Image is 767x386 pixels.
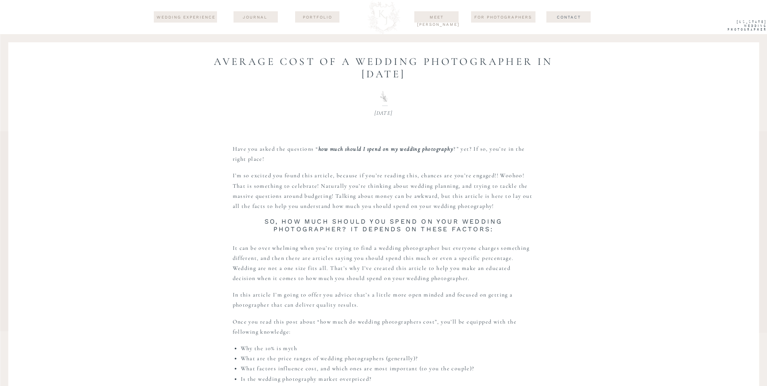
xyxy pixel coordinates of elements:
[203,55,565,80] h1: Average Cost of A Wedding Photographer in [DATE]
[541,14,597,20] a: Contact
[233,317,535,337] p: Once you read this post about “how much do wedding photographers cost”, you’ll be equipped with t...
[417,14,456,20] a: Meet [PERSON_NAME]
[241,343,535,353] li: Why the 10% is myth
[156,14,217,21] a: wedding experience
[241,353,535,363] li: What are the price ranges of wedding photographers (generally)?
[318,145,454,152] strong: how much should I spend on my wedding photography
[233,218,535,233] h2: SO, HOW MUCH SHOULD YOU SPEND ON YOUR WEDDING PHOTOGRAPHER? IT DEPENDS ON THESE FACTORS:
[233,290,535,310] p: In this article I’m going to offer you advice that’s a little more open minded and focused on get...
[236,14,275,20] a: journal
[241,363,535,374] li: What factors influence cost, and which ones are most important (to you the couple)?
[241,374,535,384] li: Is the wedding photography market overpriced?
[715,20,767,34] a: [US_STATE] WEdding Photographer
[233,170,535,211] p: I’m so excited you found this article, because if you’re reading this, chances are you’re engaged...
[298,14,337,20] a: Portfolio
[471,14,535,20] a: For Photographers
[287,108,480,118] p: [DATE]
[233,144,535,164] p: Have you asked the questions “ ?” yet? If so, you’re in the right place!
[233,243,535,284] p: It can be over whelming when you’re trying to find a wedding photographer but everyone charges so...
